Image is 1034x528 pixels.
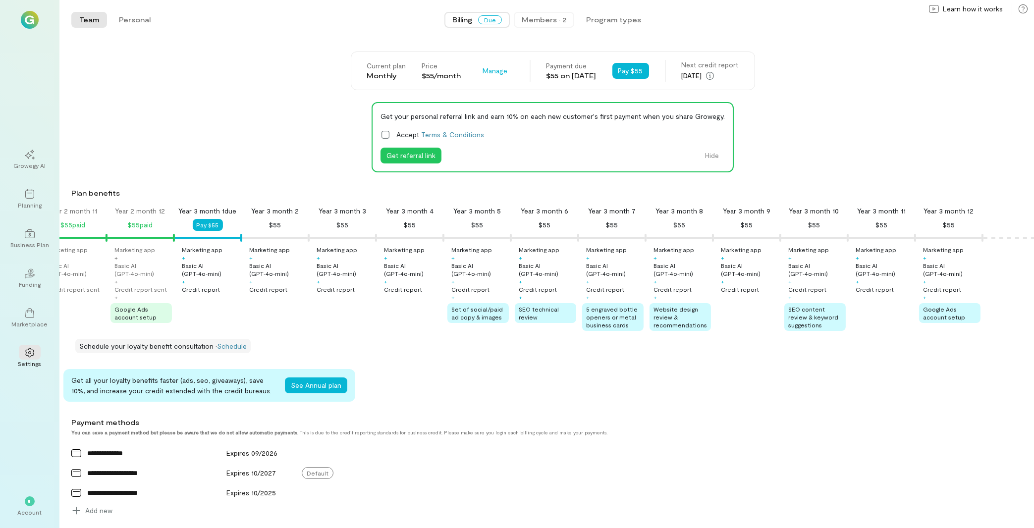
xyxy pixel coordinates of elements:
div: Basic AI (GPT‑4o‑mini) [721,262,778,277]
span: Due [478,15,502,24]
div: Credit report [653,285,692,293]
div: Credit report [182,285,220,293]
div: + [182,254,185,262]
div: + [317,254,320,262]
div: + [923,293,926,301]
div: This is due to the credit reporting standards for business credit. Please make sure you login eac... [71,429,934,435]
div: Basic AI (GPT‑4o‑mini) [451,262,509,277]
div: + [114,254,118,262]
button: Personal [111,12,159,28]
span: Set of social/paid ad copy & images [451,306,503,320]
div: + [519,293,522,301]
div: + [586,254,590,262]
div: + [788,277,792,285]
a: Terms & Conditions [421,130,484,139]
div: Marketing app [47,246,88,254]
div: Get your personal referral link and earn 10% on each new customer's first payment when you share ... [381,111,725,121]
div: + [653,254,657,262]
span: Website design review & recommendations [653,306,707,328]
div: Payment methods [71,418,934,427]
span: Expires 10/2025 [226,488,276,497]
div: Marketing app [114,246,155,254]
div: Get all your loyalty benefits faster (ads, seo, giveaways), save 10%, and increase your credit ex... [71,375,277,396]
button: Pay $55 [612,63,649,79]
a: Growegy AI [12,142,48,177]
div: Year 3 month 12 [924,206,974,216]
div: + [519,277,522,285]
div: + [721,277,724,285]
div: Marketing app [451,246,492,254]
div: Basic AI (GPT‑4o‑mini) [114,262,172,277]
div: Credit report [451,285,490,293]
div: + [384,277,387,285]
div: $55 paid [60,219,85,231]
div: Marketing app [519,246,559,254]
div: + [923,277,926,285]
div: Next credit report [682,60,739,70]
div: + [114,293,118,301]
div: Credit report sent [47,285,100,293]
div: Credit report [788,285,826,293]
div: Payment due [546,61,597,71]
button: Members · 2 [514,12,574,28]
a: Settings [12,340,48,375]
div: + [788,293,792,301]
div: Funding [19,280,41,288]
a: Schedule [217,342,247,350]
div: Year 3 month 6 [521,206,568,216]
div: Credit report sent [114,285,167,293]
div: [DATE] [682,70,739,82]
div: + [451,277,455,285]
div: Credit report [923,285,961,293]
span: Schedule your loyalty benefit consultation · [79,342,217,350]
div: Monthly [367,71,406,81]
div: $55 [539,219,550,231]
div: Basic AI (GPT‑4o‑mini) [653,262,711,277]
div: $55 on [DATE] [546,71,597,81]
div: Year 2 month 12 [115,206,165,216]
div: + [923,254,926,262]
div: Basic AI (GPT‑4o‑mini) [317,262,374,277]
div: + [721,254,724,262]
a: Marketplace [12,300,48,336]
div: Marketing app [653,246,694,254]
div: Credit report [384,285,422,293]
div: Credit report [519,285,557,293]
span: Expires 10/2027 [226,469,276,477]
div: Year 3 month 9 [723,206,770,216]
div: Credit report [856,285,894,293]
div: + [586,277,590,285]
div: $55 [673,219,685,231]
div: Settings [18,360,42,368]
div: + [317,277,320,285]
span: Expires 09/2026 [226,449,277,457]
div: Growegy AI [14,161,46,169]
div: Year 3 month 3 [319,206,366,216]
div: + [384,254,387,262]
span: Add new [85,506,112,516]
span: SEO technical review [519,306,559,320]
div: Marketing app [249,246,290,254]
div: $55 [875,219,887,231]
div: Credit report [249,285,287,293]
div: Year 3 month 5 [453,206,501,216]
div: $55 [606,219,618,231]
div: Planning [18,201,42,209]
button: Manage [477,63,514,79]
div: Business Plan [10,241,49,249]
div: Year 3 month 1 due [179,206,237,216]
div: + [114,277,118,285]
div: Marketing app [317,246,357,254]
div: Year 3 month 11 [857,206,906,216]
div: $55 paid [128,219,153,231]
div: Year 3 month 8 [655,206,703,216]
div: $55/month [422,71,461,81]
span: SEO content review & keyword suggestions [788,306,838,328]
div: Credit report [317,285,355,293]
div: $55 [943,219,955,231]
button: Team [71,12,107,28]
div: $55 [741,219,753,231]
div: Basic AI (GPT‑4o‑mini) [586,262,644,277]
div: Current plan [367,61,406,71]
